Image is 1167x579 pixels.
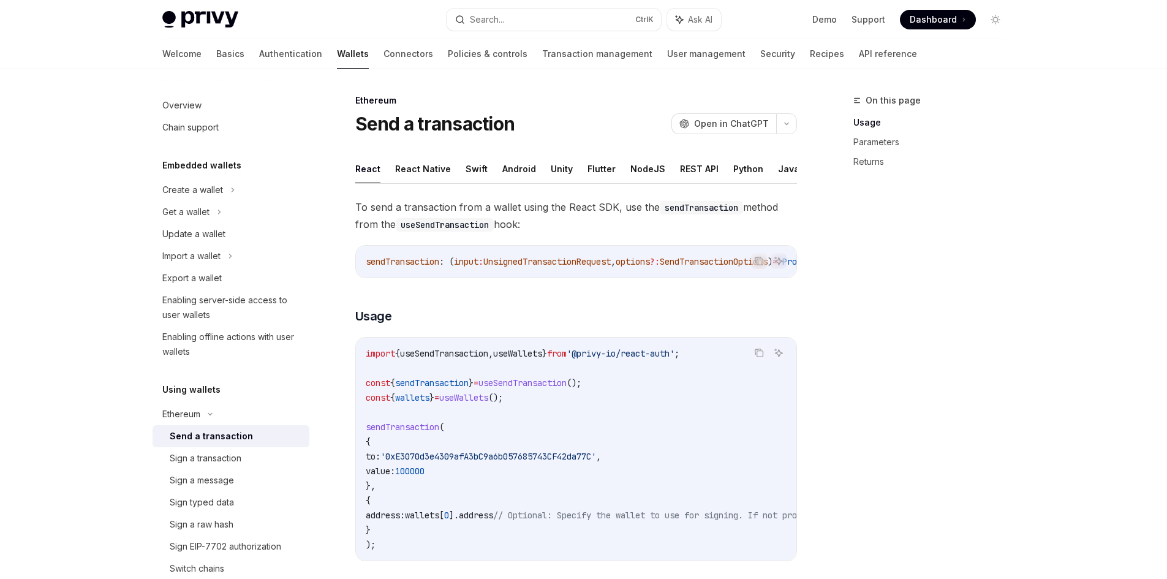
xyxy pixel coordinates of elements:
[162,183,223,197] div: Create a wallet
[630,154,665,183] button: NodeJS
[751,345,767,361] button: Copy the contents from the code block
[162,227,225,241] div: Update a wallet
[667,9,721,31] button: Ask AI
[650,256,660,267] span: ?:
[395,154,451,183] button: React Native
[405,510,439,521] span: wallets
[810,39,844,69] a: Recipes
[366,480,376,491] span: },
[447,9,661,31] button: Search...CtrlK
[355,154,380,183] button: React
[483,256,611,267] span: UnsignedTransactionRequest
[616,256,650,267] span: options
[778,154,799,183] button: Java
[162,205,210,219] div: Get a wallet
[488,348,493,359] span: ,
[170,473,234,488] div: Sign a message
[853,132,1015,152] a: Parameters
[366,256,439,267] span: sendTransaction
[454,256,478,267] span: input
[852,13,885,26] a: Support
[400,348,488,359] span: useSendTransaction
[153,513,309,535] a: Sign a raw hash
[910,13,957,26] span: Dashboard
[853,152,1015,172] a: Returns
[493,510,978,521] span: // Optional: Specify the wallet to use for signing. If not provided, the first wallet will be used.
[395,377,469,388] span: sendTransaction
[170,539,281,554] div: Sign EIP-7702 authorization
[355,94,797,107] div: Ethereum
[448,39,527,69] a: Policies & controls
[396,218,494,232] code: useSendTransaction
[390,377,395,388] span: {
[812,13,837,26] a: Demo
[502,154,536,183] button: Android
[439,510,444,521] span: [
[366,451,380,462] span: to:
[153,267,309,289] a: Export a wallet
[390,392,395,403] span: {
[768,256,772,267] span: )
[162,39,202,69] a: Welcome
[694,118,769,130] span: Open in ChatGPT
[547,348,567,359] span: from
[170,451,241,466] div: Sign a transaction
[674,348,679,359] span: ;
[733,154,763,183] button: Python
[395,348,400,359] span: {
[162,158,241,173] h5: Embedded wallets
[760,39,795,69] a: Security
[162,271,222,286] div: Export a wallet
[366,348,395,359] span: import
[551,154,573,183] button: Unity
[170,517,233,532] div: Sign a raw hash
[470,12,504,27] div: Search...
[366,392,390,403] span: const
[366,422,439,433] span: sendTransaction
[153,535,309,558] a: Sign EIP-7702 authorization
[153,326,309,363] a: Enabling offline actions with user wallets
[667,39,746,69] a: User management
[170,495,234,510] div: Sign typed data
[859,39,917,69] a: API reference
[170,561,224,576] div: Switch chains
[660,256,768,267] span: SendTransactionOptions
[478,256,483,267] span: :
[395,392,429,403] span: wallets
[439,392,488,403] span: useWallets
[259,39,322,69] a: Authentication
[337,39,369,69] a: Wallets
[395,466,425,477] span: 100000
[459,510,493,521] span: address
[383,39,433,69] a: Connectors
[611,256,616,267] span: ,
[153,425,309,447] a: Send a transaction
[380,451,596,462] span: '0xE3070d3e4309afA3bC9a6b057685743CF42da77C'
[542,348,547,359] span: }
[596,451,601,462] span: ,
[153,223,309,245] a: Update a wallet
[771,253,787,269] button: Ask AI
[366,539,376,550] span: );
[688,13,712,26] span: Ask AI
[542,39,652,69] a: Transaction management
[680,154,719,183] button: REST API
[587,154,616,183] button: Flutter
[671,113,776,134] button: Open in ChatGPT
[355,308,392,325] span: Usage
[216,39,244,69] a: Basics
[366,524,371,535] span: }
[366,510,405,521] span: address:
[567,377,581,388] span: ();
[153,469,309,491] a: Sign a message
[771,345,787,361] button: Ask AI
[153,289,309,326] a: Enabling server-side access to user wallets
[153,447,309,469] a: Sign a transaction
[439,256,454,267] span: : (
[444,510,449,521] span: 0
[162,407,200,422] div: Ethereum
[162,330,302,359] div: Enabling offline actions with user wallets
[635,15,654,25] span: Ctrl K
[900,10,976,29] a: Dashboard
[466,154,488,183] button: Swift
